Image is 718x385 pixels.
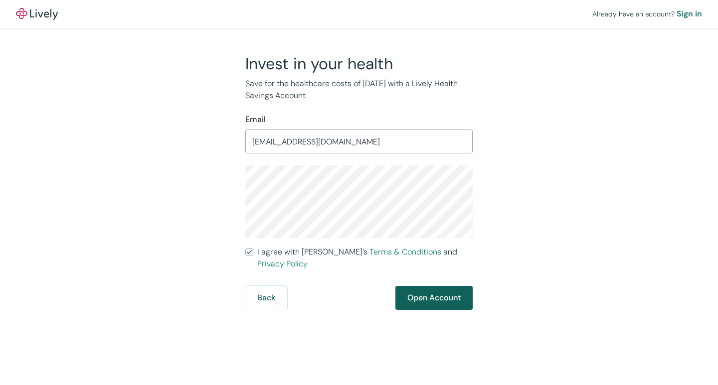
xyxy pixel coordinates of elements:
[16,8,58,20] a: LivelyLively
[257,258,308,269] a: Privacy Policy
[257,246,473,270] span: I agree with [PERSON_NAME]’s and
[16,8,58,20] img: Lively
[245,54,473,74] h2: Invest in your health
[395,286,473,310] button: Open Account
[677,8,702,20] a: Sign in
[592,8,702,20] div: Already have an account?
[245,78,473,102] p: Save for the healthcare costs of [DATE] with a Lively Health Savings Account
[369,247,441,257] a: Terms & Conditions
[245,286,287,310] button: Back
[245,114,266,126] label: Email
